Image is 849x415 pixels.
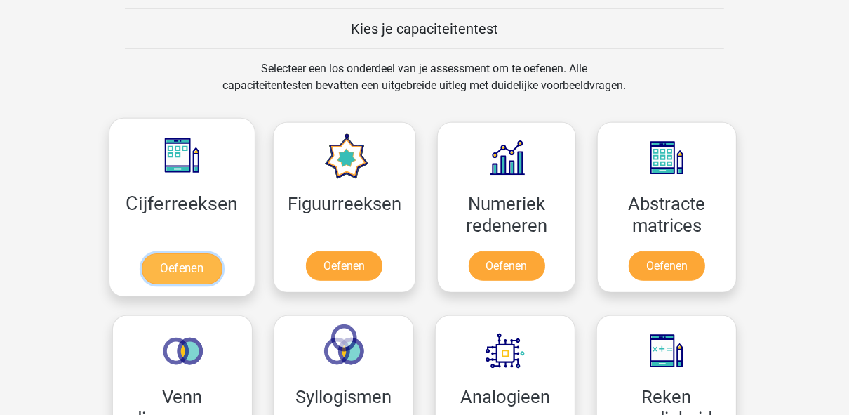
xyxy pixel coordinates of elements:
a: Oefenen [306,251,382,281]
a: Oefenen [629,251,705,281]
a: Oefenen [469,251,545,281]
h5: Kies je capaciteitentest [125,20,724,37]
div: Selecteer een los onderdeel van je assessment om te oefenen. Alle capaciteitentesten bevatten een... [209,60,639,111]
a: Oefenen [142,253,222,284]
